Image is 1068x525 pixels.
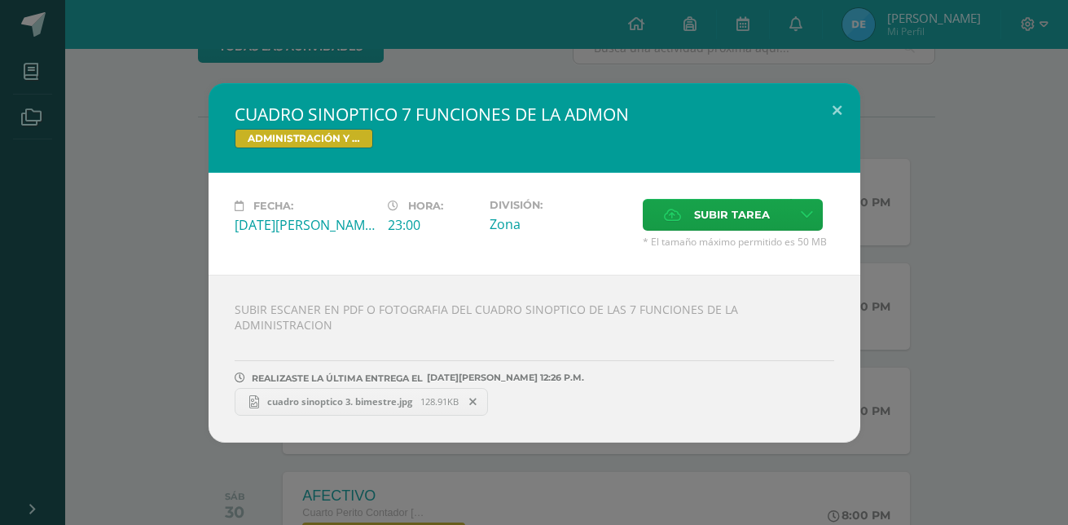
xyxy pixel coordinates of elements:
h2: CUADRO SINOPTICO 7 FUNCIONES DE LA ADMON [235,103,834,126]
span: Subir tarea [694,200,770,230]
span: Fecha: [253,200,293,212]
span: cuadro sinoptico 3. bimestre.jpg [259,395,420,408]
div: Zona [490,215,630,233]
div: 23:00 [388,216,477,234]
span: Remover entrega [459,393,487,411]
span: REALIZASTE LA ÚLTIMA ENTREGA EL [252,373,423,384]
div: [DATE][PERSON_NAME] [235,216,375,234]
label: División: [490,199,630,211]
button: Close (Esc) [814,83,860,139]
span: * El tamaño máximo permitido es 50 MB [643,235,834,249]
div: SUBIR ESCANER EN PDF O FOTOGRAFIA DEL CUADRO SINOPTICO DE LAS 7 FUNCIONES DE LA ADMINISTRACION [209,275,860,443]
a: cuadro sinoptico 3. bimestre.jpg 128.91KB [235,388,489,416]
span: [DATE][PERSON_NAME] 12:26 P.M. [423,377,584,378]
span: 128.91KB [420,395,459,408]
span: ADMINISTRACIÓN Y ORGANIZACIÓN DE OFICINA [235,129,373,148]
span: Hora: [408,200,443,212]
